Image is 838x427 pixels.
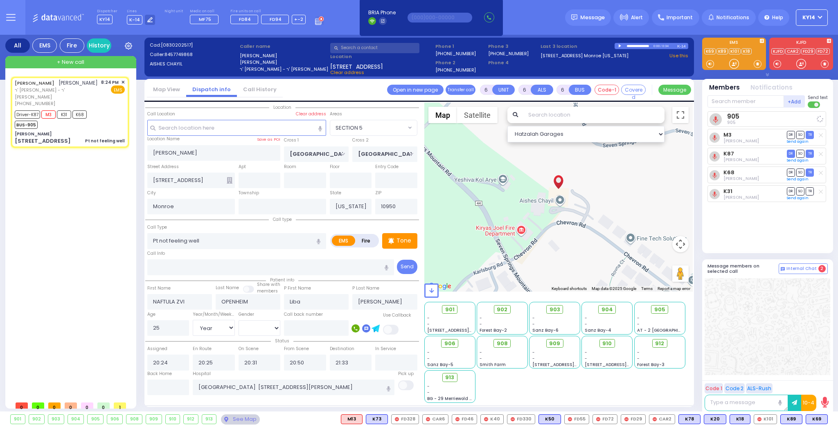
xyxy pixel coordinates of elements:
span: Phone 3 [488,43,538,50]
div: 905 [88,415,103,424]
label: From Scene [284,346,309,352]
div: 910 [166,415,180,424]
span: BUS-905 [15,121,38,129]
span: [STREET_ADDRESS][PERSON_NAME] [427,327,505,333]
small: Share with [257,281,280,288]
label: Cad: [150,42,237,49]
span: - [480,355,482,362]
span: 0 [32,402,44,409]
label: Last Name [216,285,239,291]
span: Phone 4 [488,59,538,66]
span: - [427,355,430,362]
span: SECTION 5 [336,124,363,132]
button: Map camera controls [672,236,689,252]
label: P First Name [284,285,311,292]
a: FD72 [816,48,830,54]
button: +Add [784,95,805,108]
label: Use Callback [383,312,411,319]
span: - [532,349,535,355]
span: K-14 [127,15,142,25]
label: [PERSON_NAME] [240,59,327,66]
label: Cross 1 [284,137,299,144]
p: Tone [396,236,411,245]
span: [PERSON_NAME] [59,79,98,86]
span: Help [772,14,783,21]
a: K69 [704,48,716,54]
a: Open this area in Google Maps (opens a new window) [426,281,453,292]
div: FD72 [592,414,617,424]
input: Search location here [147,120,326,135]
span: BG - 29 Merriewold S. [427,396,473,402]
span: TR [806,150,814,157]
div: BLS [806,414,828,424]
span: Sanz Bay-4 [585,327,611,333]
span: SO [796,187,804,195]
span: - [532,315,535,321]
span: Location [269,104,295,110]
div: K69 [806,414,828,424]
span: 909 [549,339,560,348]
img: message.svg [571,14,577,20]
span: Forest Bay-3 [637,362,665,368]
a: M3 [723,132,732,138]
div: FD29 [621,414,646,424]
label: Cross 2 [352,137,369,144]
a: K89 [716,48,728,54]
span: Yisroel Feldman [723,194,759,200]
a: KJFD [771,48,784,54]
span: 912 [655,339,664,348]
a: Send again [787,158,809,163]
div: [PERSON_NAME] [15,131,52,137]
button: Internal Chat 2 [779,263,828,274]
label: ZIP [375,190,381,196]
a: K31 [723,188,732,194]
span: - [427,389,430,396]
span: Send text [808,94,828,101]
span: ר' [PERSON_NAME] - ר' [PERSON_NAME] [15,87,98,100]
input: Search member [707,95,784,108]
span: - [585,355,587,362]
span: Chananya Indig [723,138,759,144]
label: In Service [375,346,396,352]
span: Alert [631,14,643,21]
label: Location Name [147,136,180,142]
span: - [480,349,482,355]
div: See map [221,414,259,425]
span: 0 [97,402,110,409]
span: DR [787,131,795,139]
label: Pick up [398,371,414,377]
h5: Message members on selected call [707,263,779,274]
label: Caller name [240,43,327,50]
div: 0:00 [653,41,660,51]
button: ALS [531,85,553,95]
label: AISHES CHAYIL [150,61,237,67]
label: EMS [332,236,356,246]
span: [STREET_ADDRESS][PERSON_NAME] [585,362,662,368]
span: BRIA Phone [368,9,396,16]
span: Isaac Herskovits [723,175,759,182]
label: Back Home [147,371,172,377]
span: 910 [602,339,612,348]
span: Call type [269,216,296,222]
label: EMS [702,40,766,46]
span: Notifications [716,14,749,21]
a: FD29 [801,48,815,54]
span: 906 [444,339,455,348]
a: Map View [147,85,186,93]
input: Search a contact [330,43,419,53]
span: members [257,288,278,294]
span: M3 [41,110,56,119]
img: red-radio-icon.svg [455,417,460,421]
span: Forest Bay-2 [480,327,507,333]
div: BLS [678,414,701,424]
span: 0 [81,402,93,409]
button: Toggle fullscreen view [672,107,689,123]
div: CAR2 [649,414,675,424]
label: [PHONE_NUMBER] [488,50,529,56]
span: - [585,349,587,355]
span: Internal Chat [786,266,817,272]
button: ALS-Rush [746,383,773,393]
span: DR [787,187,795,195]
div: 903 [48,415,64,424]
span: [0830202517] [161,42,193,48]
